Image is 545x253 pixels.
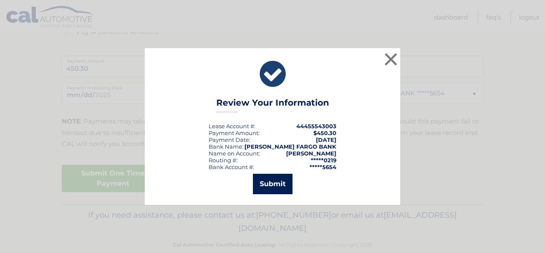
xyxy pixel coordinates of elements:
[296,123,336,129] strong: 44455543003
[209,123,255,129] div: Lease Account #:
[313,129,336,136] span: $450.30
[209,150,260,157] div: Name on Account:
[209,143,244,150] div: Bank Name:
[209,157,238,164] div: Routing #:
[253,174,293,194] button: Submit
[209,136,249,143] span: Payment Date
[209,136,250,143] div: :
[209,164,254,170] div: Bank Account #:
[382,51,399,68] button: ×
[316,136,336,143] span: [DATE]
[216,98,329,112] h3: Review Your Information
[286,150,336,157] strong: [PERSON_NAME]
[244,143,336,150] strong: [PERSON_NAME] FARGO BANK
[209,129,260,136] div: Payment Amount:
